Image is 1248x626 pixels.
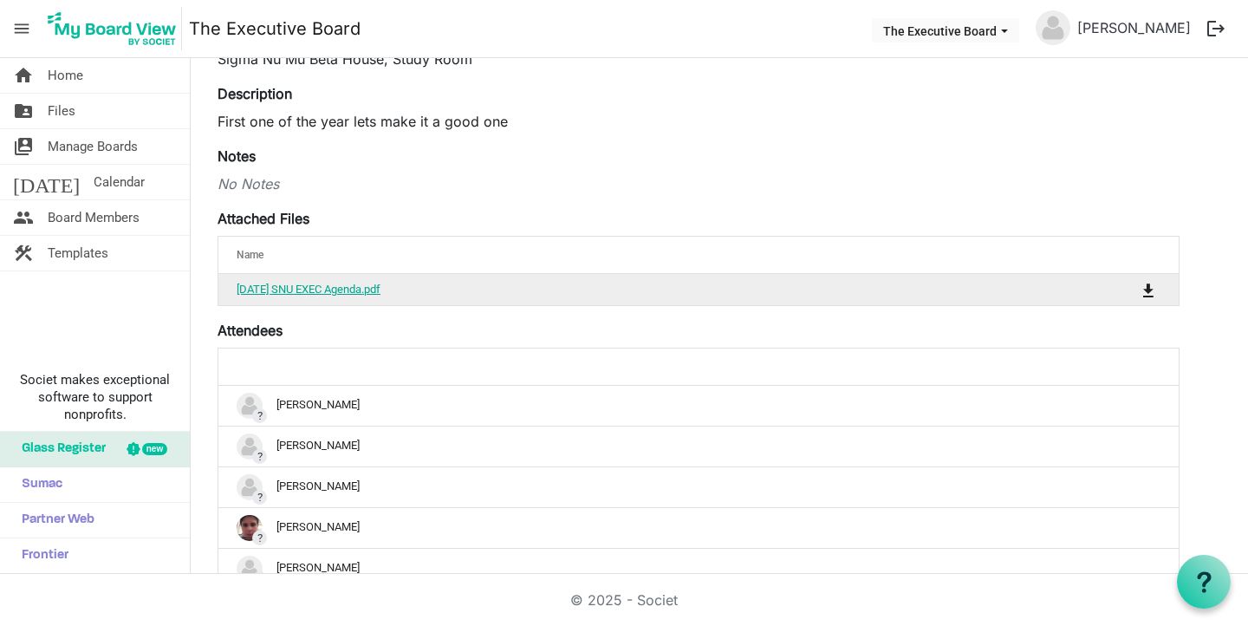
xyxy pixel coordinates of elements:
[252,531,267,545] span: ?
[13,236,34,271] span: construction
[252,490,267,505] span: ?
[218,507,1179,548] td: ?Conner Harrison is template cell column header
[1070,10,1198,45] a: [PERSON_NAME]
[13,200,34,235] span: people
[237,249,263,261] span: Name
[1036,10,1070,45] img: no-profile-picture.svg
[252,408,267,423] span: ?
[218,208,309,229] label: Attached Files
[48,236,108,271] span: Templates
[218,466,1179,507] td: ?Braydon huffar is template cell column header
[252,449,267,464] span: ?
[42,7,182,50] img: My Board View Logo
[237,434,1160,460] div: [PERSON_NAME]
[8,371,182,423] span: Societ makes exceptional software to support nonprofits.
[872,18,1019,42] button: The Executive Board dropdownbutton
[1198,10,1234,47] button: logout
[237,515,263,541] img: 9gMG8DzdjI_1OmhfB4gMd5jT78wZtdp3BnuP9fmkZTpVkuAgH4nb7sT-nnRI_Yqi6KW7GwnGOIXRTzNb_xnEvg_thumb.png
[237,556,263,582] img: no-profile-picture.svg
[218,426,1179,466] td: ?Bradley Burke is template cell column header
[570,591,678,609] a: © 2025 - Societ
[1070,274,1179,305] td: is Command column column header
[42,7,189,50] a: My Board View Logo
[13,94,34,128] span: folder_shared
[48,200,140,235] span: Board Members
[237,474,263,500] img: no-profile-picture.svg
[218,146,256,166] label: Notes
[252,571,267,586] span: ?
[13,58,34,93] span: home
[48,58,83,93] span: Home
[13,538,68,573] span: Frontier
[218,111,1180,132] p: First one of the year lets make it a good one
[237,393,263,419] img: no-profile-picture.svg
[13,165,80,199] span: [DATE]
[237,283,380,296] a: [DATE] SNU EXEC Agenda.pdf
[237,556,1160,582] div: [PERSON_NAME]
[218,274,1070,305] td: August 27th SNU EXEC Agenda.pdf is template cell column header Name
[13,503,94,538] span: Partner Web
[94,165,145,199] span: Calendar
[218,173,1180,194] div: No Notes
[237,474,1160,500] div: [PERSON_NAME]
[5,12,38,45] span: menu
[218,548,1179,589] td: ?conner Knighten is template cell column header
[48,94,75,128] span: Files
[218,83,292,104] label: Description
[237,434,263,460] img: no-profile-picture.svg
[237,515,1160,541] div: [PERSON_NAME]
[218,49,1180,69] div: Sigma Nu Mu Beta House, Study Room
[1136,277,1160,302] button: Download
[13,467,62,502] span: Sumac
[13,129,34,164] span: switch_account
[48,129,138,164] span: Manage Boards
[218,320,283,341] label: Attendees
[142,443,167,455] div: new
[237,393,1160,419] div: [PERSON_NAME]
[13,432,106,466] span: Glass Register
[218,386,1179,426] td: ?Bailey Hines is template cell column header
[189,11,361,46] a: The Executive Board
